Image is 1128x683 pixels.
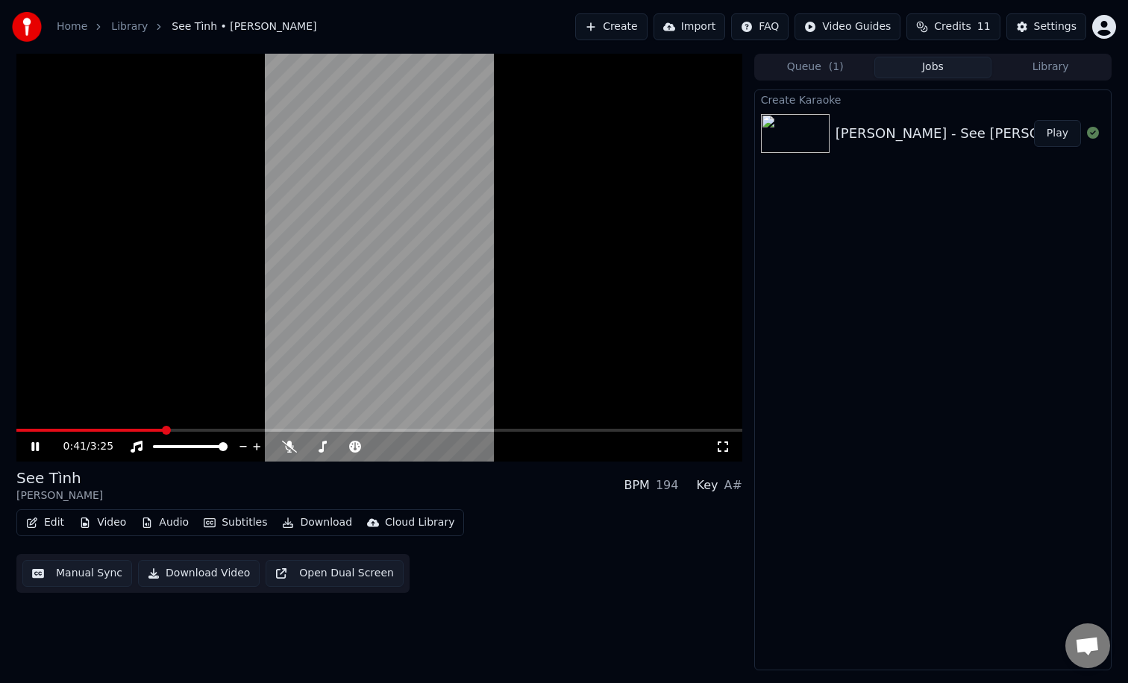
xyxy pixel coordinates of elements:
button: Library [991,57,1109,78]
button: Open Dual Screen [266,560,404,587]
div: [PERSON_NAME] [16,488,103,503]
button: Video Guides [795,13,900,40]
div: See Tình [16,468,103,488]
span: 11 [977,19,991,34]
button: Video [73,512,132,533]
button: Play [1034,120,1081,147]
button: Download Video [138,560,260,587]
img: youka [12,12,42,42]
button: Create [575,13,648,40]
span: 0:41 [63,439,87,454]
span: Credits [934,19,971,34]
a: Library [111,19,148,34]
button: Jobs [874,57,992,78]
button: Edit [20,512,70,533]
div: A# [724,476,742,494]
div: Settings [1034,19,1077,34]
span: See Tình • [PERSON_NAME] [172,19,316,34]
nav: breadcrumb [57,19,317,34]
a: Home [57,19,87,34]
button: Queue [756,57,874,78]
button: Settings [1006,13,1086,40]
span: 3:25 [90,439,113,454]
div: 194 [656,476,679,494]
div: BPM [624,476,649,494]
div: Open chat [1065,623,1110,668]
div: Create Karaoke [755,90,1111,108]
button: Credits11 [906,13,1000,40]
button: Audio [135,512,195,533]
span: ( 1 ) [829,60,844,75]
div: Cloud Library [385,515,454,530]
button: Manual Sync [22,560,132,587]
button: Download [276,512,358,533]
div: Key [696,476,718,494]
button: Subtitles [198,512,273,533]
button: FAQ [731,13,789,40]
button: Import [654,13,725,40]
div: / [63,439,99,454]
